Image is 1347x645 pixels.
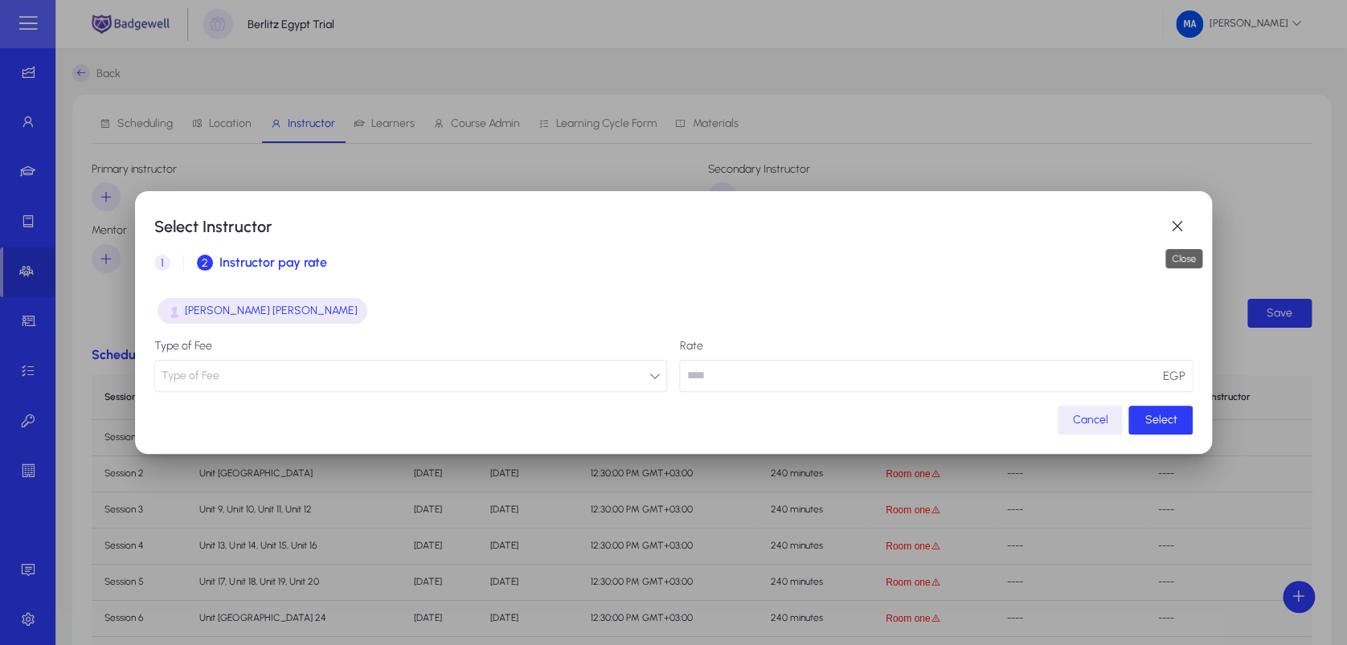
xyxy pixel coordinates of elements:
button: Select [1128,406,1193,435]
span: [PERSON_NAME] [PERSON_NAME] [185,301,358,320]
span: Cancel [1072,413,1107,427]
span: 1 [154,255,170,271]
div: Close [1165,249,1202,268]
span: EGP [1162,366,1185,386]
span: Instructor pay rate [219,256,327,269]
span: Select [1144,413,1177,427]
button: Cancel [1058,406,1122,435]
span: Type of Fee [162,360,219,392]
span: 2 [197,255,213,271]
label: Rate [679,340,1193,353]
h1: Select Instructor [154,214,1161,239]
img: Instructor image [167,304,182,318]
label: Type of Fee [154,340,668,353]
